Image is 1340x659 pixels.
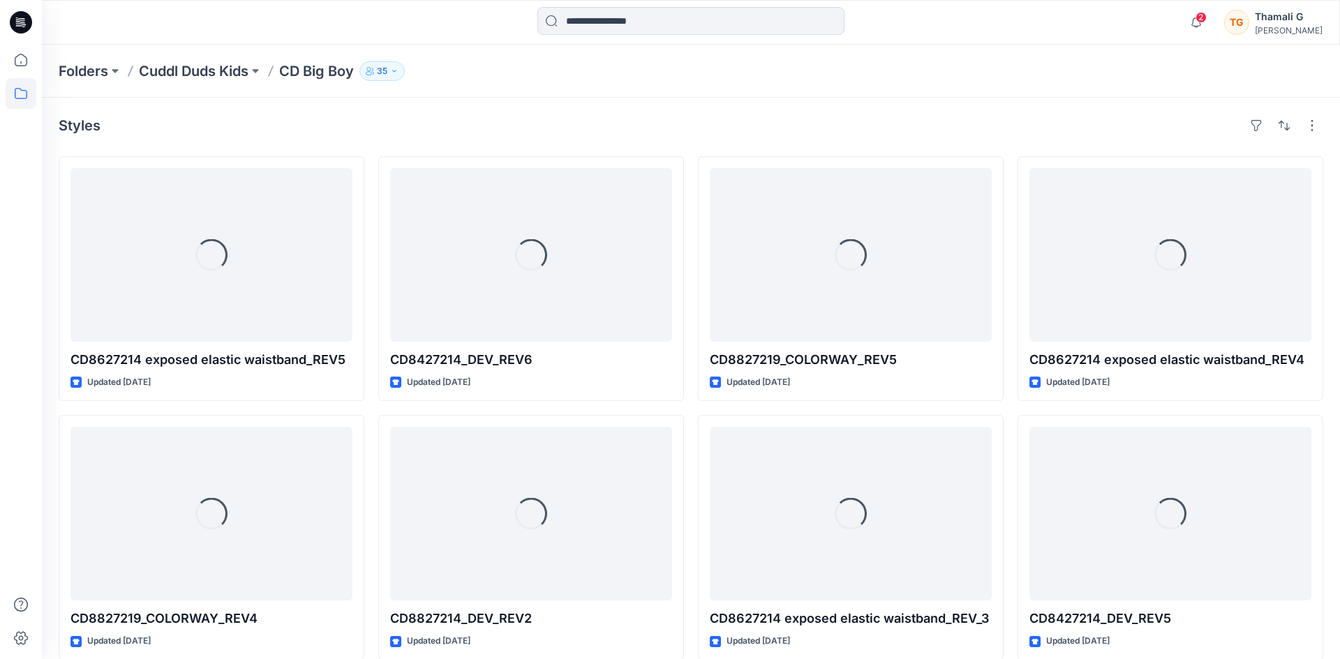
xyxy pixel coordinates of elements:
[1255,8,1323,25] div: Thamali G
[87,375,151,390] p: Updated [DATE]
[70,609,352,628] p: CD8827219_COLORWAY_REV4
[279,61,354,81] p: CD Big Boy
[727,634,790,649] p: Updated [DATE]
[1046,375,1110,390] p: Updated [DATE]
[59,117,100,134] h4: Styles
[407,375,470,390] p: Updated [DATE]
[70,350,352,370] p: CD8627214 exposed elastic waistband_REV5
[1224,10,1249,35] div: TG
[1196,12,1207,23] span: 2
[59,61,108,81] a: Folders
[710,350,992,370] p: CD8827219_COLORWAY_REV5
[377,63,387,79] p: 35
[407,634,470,649] p: Updated [DATE]
[1046,634,1110,649] p: Updated [DATE]
[1029,350,1311,370] p: CD8627214 exposed elastic waistband_REV4
[390,350,672,370] p: CD8427214_DEV_REV6
[359,61,405,81] button: 35
[710,609,992,628] p: CD8627214 exposed elastic waistband_REV_3
[87,634,151,649] p: Updated [DATE]
[390,609,672,628] p: CD8827214_DEV_REV2
[139,61,248,81] a: Cuddl Duds Kids
[1029,609,1311,628] p: CD8427214_DEV_REV5
[727,375,790,390] p: Updated [DATE]
[1255,25,1323,36] div: [PERSON_NAME]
